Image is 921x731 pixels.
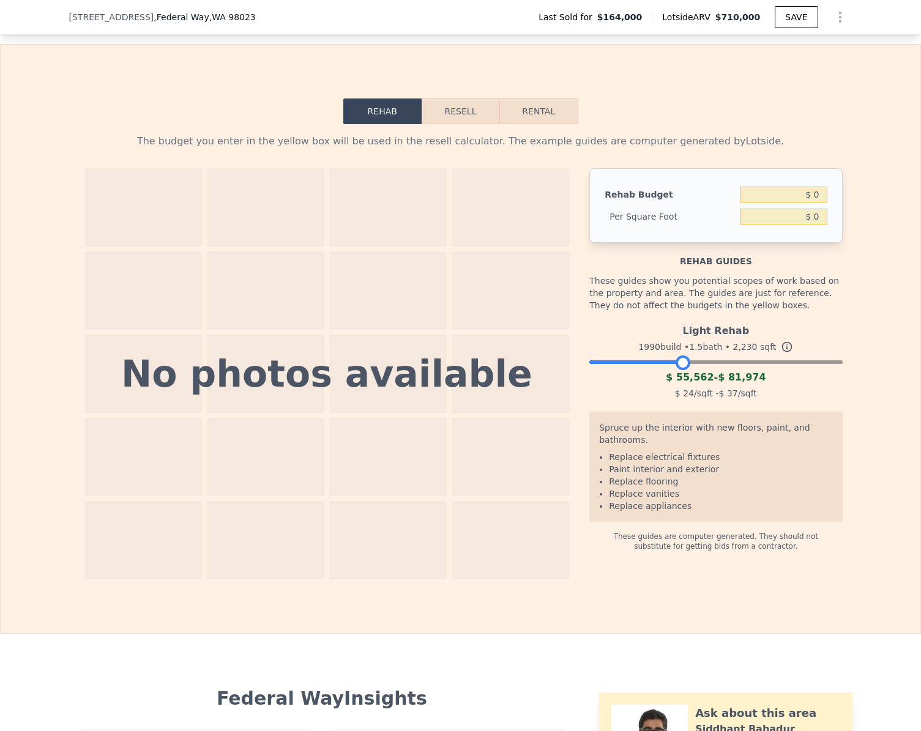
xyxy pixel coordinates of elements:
span: $710,000 [715,12,761,22]
span: $ 24 [675,388,694,398]
div: The budget you enter in the yellow box will be used in the resell calculator. The example guides ... [79,134,843,149]
button: Show Options [828,5,852,29]
div: Light Rehab [589,319,842,338]
span: , Federal Way [154,11,255,23]
span: , WA 98023 [209,12,256,22]
span: 2,230 [733,342,757,352]
li: Replace flooring [609,475,832,488]
div: Spruce up the interior with new floors, paint, and bathrooms. [599,421,832,451]
div: No photos available [121,355,532,392]
span: $ 37 [719,388,738,398]
div: Rehab guides [589,243,842,267]
div: - [589,370,842,385]
span: [STREET_ADDRESS] [69,11,154,23]
div: These guides are computer generated. They should not substitute for getting bids from a contractor. [589,522,842,551]
button: Rental [499,98,578,124]
span: Lotside ARV [662,11,715,23]
div: Federal Way Insights [79,688,565,710]
div: Ask about this area [695,705,816,722]
div: 1990 build • 1.5 bath • sqft [589,338,842,355]
li: Replace appliances [609,500,832,512]
div: These guides show you potential scopes of work based on the property and area. The guides are jus... [589,267,842,319]
div: Per Square Foot [605,206,735,228]
li: Replace vanities [609,488,832,500]
span: $ 81,974 [718,371,766,383]
span: $ 55,562 [666,371,714,383]
button: Rehab [343,98,422,124]
div: Rehab Budget [605,184,735,206]
button: SAVE [775,6,818,28]
span: $164,000 [597,11,643,23]
div: /sqft - /sqft [589,385,842,402]
button: Resell [422,98,499,124]
li: Replace electrical fixtures [609,451,832,463]
li: Paint interior and exterior [609,463,832,475]
span: Last Sold for [539,11,597,23]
